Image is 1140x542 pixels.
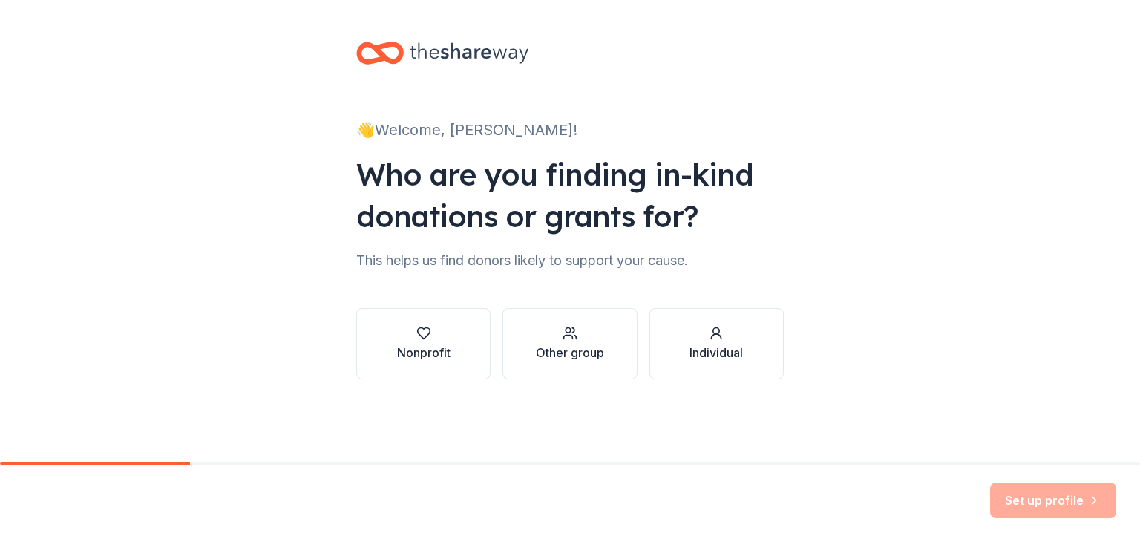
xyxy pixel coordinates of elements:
[536,344,604,362] div: Other group
[356,249,784,272] div: This helps us find donors likely to support your cause.
[356,118,784,142] div: 👋 Welcome, [PERSON_NAME]!
[356,154,784,237] div: Who are you finding in-kind donations or grants for?
[356,308,491,379] button: Nonprofit
[397,344,451,362] div: Nonprofit
[649,308,784,379] button: Individual
[689,344,743,362] div: Individual
[502,308,637,379] button: Other group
